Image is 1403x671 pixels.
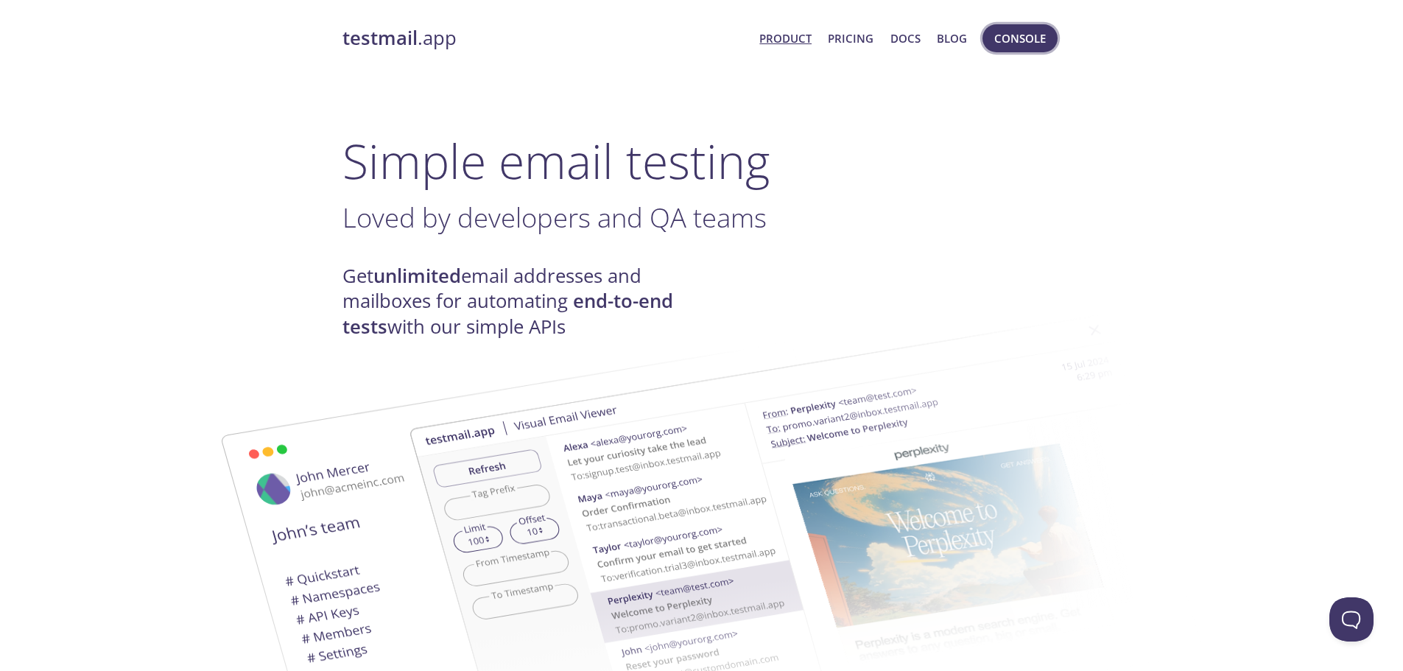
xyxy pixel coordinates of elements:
[373,263,461,289] strong: unlimited
[982,24,1058,52] button: Console
[342,25,418,51] strong: testmail
[342,133,1061,189] h1: Simple email testing
[342,288,673,339] strong: end-to-end tests
[937,29,967,48] a: Blog
[994,29,1046,48] span: Console
[342,26,748,51] a: testmail.app
[890,29,921,48] a: Docs
[759,29,812,48] a: Product
[342,199,767,236] span: Loved by developers and QA teams
[1329,597,1374,642] iframe: Help Scout Beacon - Open
[342,264,702,340] h4: Get email addresses and mailboxes for automating with our simple APIs
[828,29,873,48] a: Pricing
